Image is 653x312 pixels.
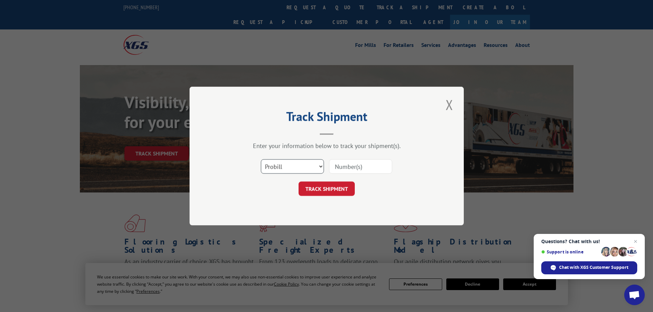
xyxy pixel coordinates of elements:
[299,182,355,196] button: TRACK SHIPMENT
[224,112,430,125] h2: Track Shipment
[559,264,628,271] span: Chat with XGS Customer Support
[444,95,455,114] button: Close modal
[329,159,392,174] input: Number(s)
[541,261,637,274] span: Chat with XGS Customer Support
[624,285,645,305] a: Open chat
[224,142,430,150] div: Enter your information below to track your shipment(s).
[541,249,599,254] span: Support is online
[541,239,637,244] span: Questions? Chat with us!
